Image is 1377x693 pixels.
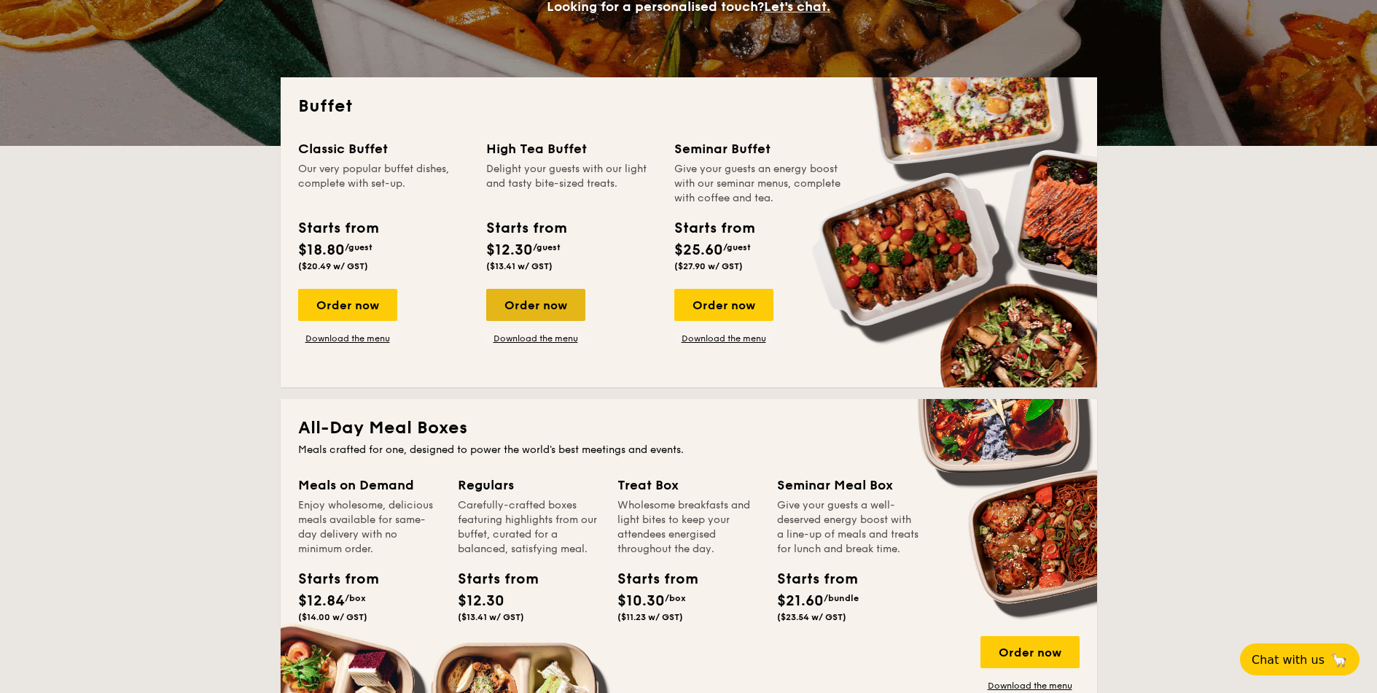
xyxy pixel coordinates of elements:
[298,568,364,590] div: Starts from
[298,95,1080,118] h2: Buffet
[298,139,469,159] div: Classic Buffet
[674,217,754,239] div: Starts from
[458,612,524,622] span: ($13.41 w/ GST)
[298,289,397,321] div: Order now
[298,261,368,271] span: ($20.49 w/ GST)
[617,592,665,610] span: $10.30
[777,498,919,557] div: Give your guests a well-deserved energy boost with a line-up of meals and treats for lunch and br...
[665,593,686,603] span: /box
[777,612,846,622] span: ($23.54 w/ GST)
[674,162,845,206] div: Give your guests an energy boost with our seminar menus, complete with coffee and tea.
[298,417,1080,440] h2: All-Day Meal Boxes
[298,241,345,259] span: $18.80
[345,593,366,603] span: /box
[486,162,657,206] div: Delight your guests with our light and tasty bite-sized treats.
[980,636,1080,668] div: Order now
[617,498,760,557] div: Wholesome breakfasts and light bites to keep your attendees energised throughout the day.
[1330,651,1348,668] span: 🦙
[674,333,773,344] a: Download the menu
[824,593,859,603] span: /bundle
[1252,653,1325,667] span: Chat with us
[298,162,469,206] div: Our very popular buffet dishes, complete with set-up.
[617,612,683,622] span: ($11.23 w/ GST)
[486,241,533,259] span: $12.30
[1240,643,1360,675] button: Chat with us🦙
[458,475,600,495] div: Regulars
[617,568,683,590] div: Starts from
[345,242,372,252] span: /guest
[674,139,845,159] div: Seminar Buffet
[298,612,367,622] span: ($14.00 w/ GST)
[486,261,553,271] span: ($13.41 w/ GST)
[980,680,1080,692] a: Download the menu
[486,139,657,159] div: High Tea Buffet
[298,333,397,344] a: Download the menu
[458,498,600,557] div: Carefully-crafted boxes featuring highlights from our buffet, curated for a balanced, satisfying ...
[298,475,440,495] div: Meals on Demand
[674,261,743,271] span: ($27.90 w/ GST)
[298,498,440,557] div: Enjoy wholesome, delicious meals available for same-day delivery with no minimum order.
[533,242,561,252] span: /guest
[674,241,723,259] span: $25.60
[458,568,523,590] div: Starts from
[298,443,1080,457] div: Meals crafted for one, designed to power the world's best meetings and events.
[486,289,585,321] div: Order now
[298,217,378,239] div: Starts from
[777,568,843,590] div: Starts from
[723,242,751,252] span: /guest
[617,475,760,495] div: Treat Box
[458,592,504,610] span: $12.30
[486,333,585,344] a: Download the menu
[674,289,773,321] div: Order now
[298,592,345,610] span: $12.84
[777,475,919,495] div: Seminar Meal Box
[777,592,824,610] span: $21.60
[486,217,566,239] div: Starts from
